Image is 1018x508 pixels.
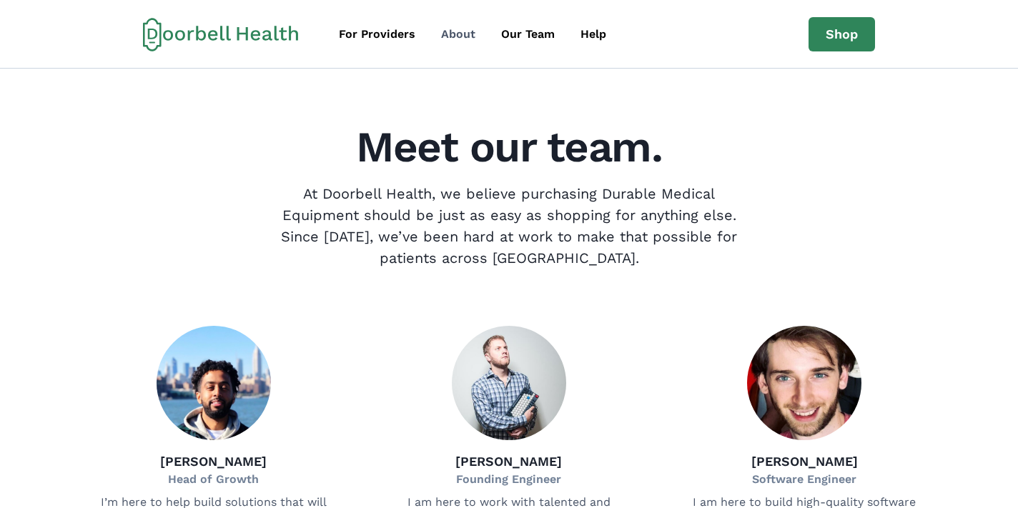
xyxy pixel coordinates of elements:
a: Help [569,20,618,49]
img: Drew Baumann [452,326,566,440]
p: Founding Engineer [455,471,562,488]
div: Our Team [501,26,555,43]
p: Head of Growth [160,471,267,488]
div: Help [580,26,606,43]
a: Our Team [490,20,566,49]
img: Agustín Brandoni [747,326,861,440]
a: About [430,20,487,49]
div: For Providers [339,26,415,43]
p: [PERSON_NAME] [455,452,562,471]
p: At Doorbell Health, we believe purchasing Durable Medical Equipment should be just as easy as sho... [269,183,749,269]
a: For Providers [327,20,427,49]
img: Fadhi Ali [157,326,271,440]
a: Shop [809,17,875,51]
h2: Meet our team. [74,126,944,169]
p: [PERSON_NAME] [751,452,858,471]
p: Software Engineer [751,471,858,488]
p: [PERSON_NAME] [160,452,267,471]
div: About [441,26,475,43]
